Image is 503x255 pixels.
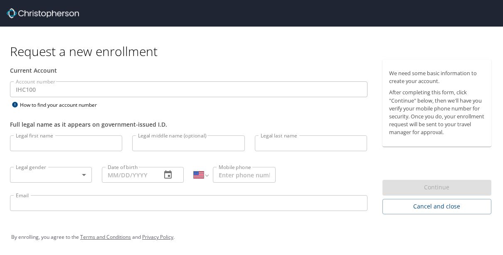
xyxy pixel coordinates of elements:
[10,43,498,59] h1: Request a new enrollment
[10,100,114,110] div: How to find your account number
[389,201,485,212] span: Cancel and close
[11,227,492,248] div: By enrolling, you agree to the and .
[10,66,367,75] div: Current Account
[389,88,485,136] p: After completing this form, click "Continue" below, then we'll have you verify your mobile phone ...
[213,167,276,183] input: Enter phone number
[142,233,173,240] a: Privacy Policy
[102,167,155,183] input: MM/DD/YYYY
[389,69,485,85] p: We need some basic information to create your account.
[10,167,92,183] div: ​
[7,8,79,18] img: cbt logo
[10,120,367,129] div: Full legal name as it appears on government-issued I.D.
[80,233,131,240] a: Terms and Conditions
[382,199,492,214] button: Cancel and close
